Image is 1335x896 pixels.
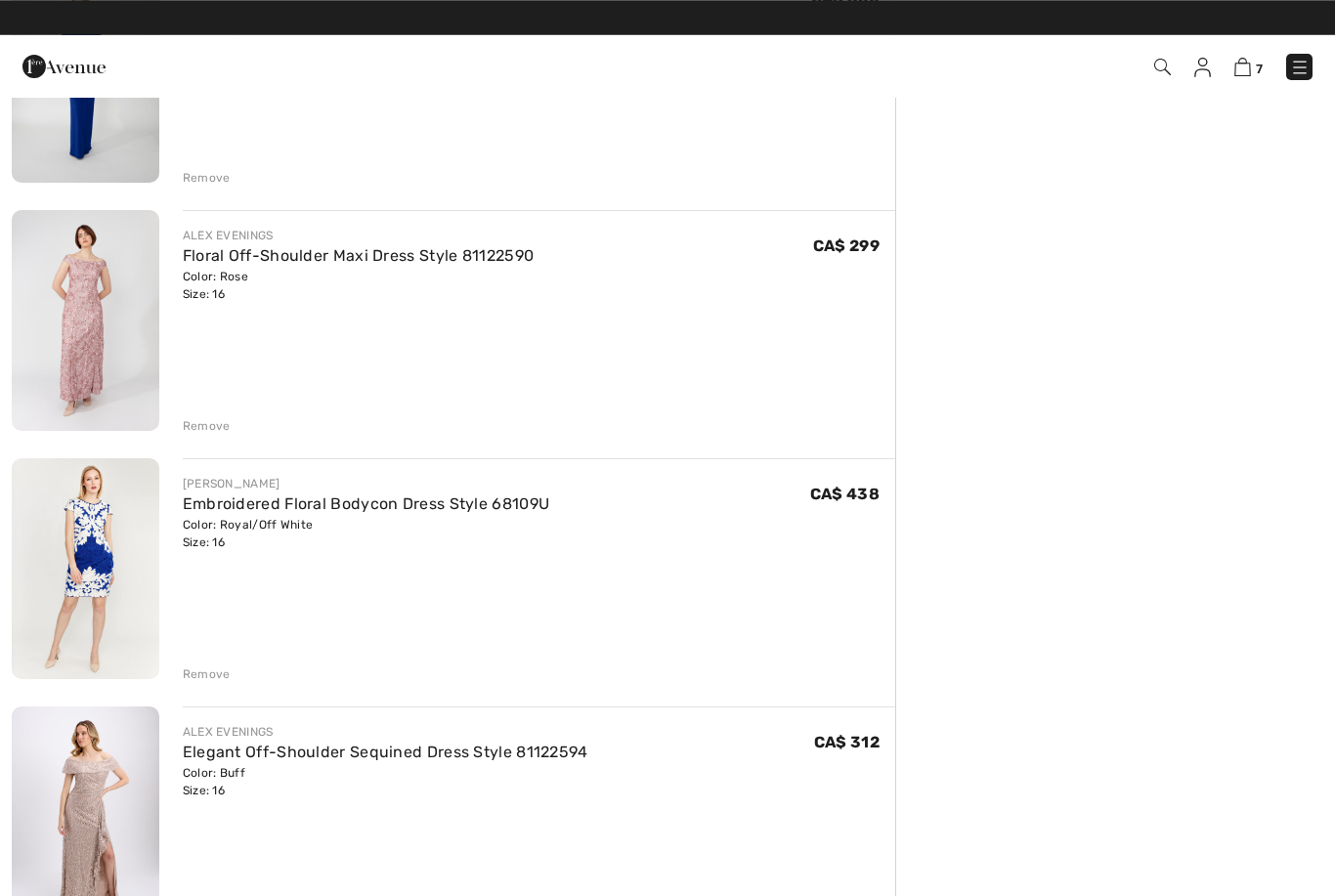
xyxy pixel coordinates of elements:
img: Floral Off-Shoulder Maxi Dress Style 81122590 [12,210,159,431]
div: ALEX EVENINGS [183,227,535,244]
img: 1ère Avenue [22,47,106,86]
div: Remove [183,417,231,435]
img: My Info [1194,58,1211,77]
a: Elegant Off-Shoulder Sequined Dress Style 81122594 [183,743,588,761]
a: Embroidered Floral Bodycon Dress Style 68109U [183,494,550,513]
div: Color: Royal/Off White Size: 16 [183,516,550,551]
a: 1ère Avenue [22,56,106,74]
a: 7 [1234,55,1263,78]
div: Remove [183,169,231,187]
img: Search [1154,59,1171,75]
span: CA$ 299 [813,236,880,255]
div: [PERSON_NAME] [183,475,550,492]
div: ALEX EVENINGS [183,723,588,741]
span: 7 [1256,62,1263,76]
img: Embroidered Floral Bodycon Dress Style 68109U [12,458,159,679]
img: Shopping Bag [1234,58,1251,76]
img: Menu [1290,58,1310,77]
a: Floral Off-Shoulder Maxi Dress Style 81122590 [183,246,535,265]
div: Color: Rose Size: 16 [183,268,535,303]
div: Color: Buff Size: 16 [183,764,588,799]
div: Remove [183,665,231,683]
span: CA$ 312 [814,733,880,751]
span: CA$ 438 [810,485,880,503]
